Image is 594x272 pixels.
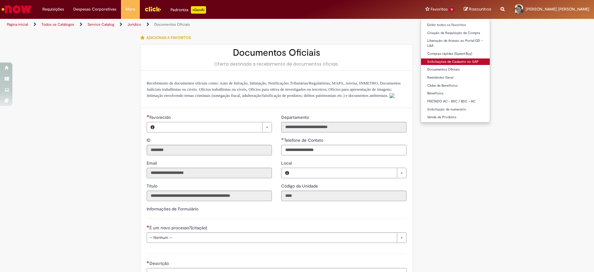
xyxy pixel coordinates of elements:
[421,22,490,28] a: Exibir todos os Favoritos
[464,6,491,12] a: Rascunhos
[421,19,490,123] ul: Favoritos
[147,48,407,58] h2: Documentos Oficiais
[281,122,407,132] input: Departamento
[147,115,149,117] span: Necessários
[147,122,158,132] button: Favorecido, Visualizar este registro
[284,137,325,143] span: Telefone de Contato
[281,114,310,120] label: Somente leitura - Departamento
[126,6,135,12] span: More
[281,138,284,140] span: Obrigatório Preenchido
[421,66,490,73] a: Documentos Oficiais
[147,81,401,98] span: Recebimento de documentos oficiais como: Auto de Infração, Intimação, Notificações Tributárias/Re...
[147,183,159,189] label: Somente leitura - Título
[154,22,190,27] a: Documentos Oficiais
[127,22,141,27] a: Jurídico
[281,145,407,155] input: Telefone de Contato
[149,233,394,243] span: -- Nenhum --
[170,6,206,14] div: Padroniza
[149,261,170,266] span: Descrição
[147,160,158,166] label: Somente leitura - Email
[147,191,272,201] input: Título
[7,22,28,27] a: Página inicial
[88,22,114,27] a: Service Catalog
[421,106,490,113] a: Solicitação de numerário
[149,114,172,120] span: Necessários - Favorecido
[149,225,208,231] span: É um novo processo?(citação)
[421,58,490,65] a: Solicitações de Cadastro no SAP
[421,37,490,49] a: Liberação de Acesso ao Portal GD – L&A
[421,74,490,81] a: Reembolso Geral
[469,6,491,12] span: Rascunhos
[147,137,152,143] label: Somente leitura - ID
[191,6,206,14] p: +GenAi
[431,6,448,12] span: Favoritos
[421,114,490,121] a: Venda de Produtos
[41,22,74,27] a: Todos os Catálogos
[144,4,161,14] img: click_logo_yellow_360x200.png
[158,122,272,132] a: Limpar campo Favorecido
[421,30,490,37] a: Criação de Requisição de Compra
[1,3,32,15] img: ServiceNow
[147,261,149,263] span: Necessários
[147,145,272,155] input: ID
[526,6,589,12] span: [PERSON_NAME] [PERSON_NAME]
[73,6,116,12] span: Despesas Corporativas
[147,225,149,228] span: Necessários
[293,168,406,178] a: Limpar campo Local
[281,183,319,189] label: Somente leitura - Código da Unidade
[147,206,198,212] label: Informações de Formulário
[421,98,490,105] a: FRETADO AC - BSC / BSC – AC
[281,191,407,201] input: Código da Unidade
[147,61,407,67] div: Oferta destinada a recebimento de documentos oficiais.
[147,168,272,178] input: Email
[449,7,454,12] span: 11
[390,93,394,98] img: sys_attachment.do
[5,19,391,30] ul: Trilhas de página
[146,35,191,40] span: Adicionar a Favoritos
[421,50,490,57] a: Compras rápidas (Speed Buy)
[421,90,490,97] a: Benefícios
[421,82,490,89] a: Clube de Benefícios
[140,31,194,44] button: Adicionar a Favoritos
[281,160,293,166] span: Local
[282,168,293,178] button: Local, Visualizar este registro
[42,6,64,12] span: Requisições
